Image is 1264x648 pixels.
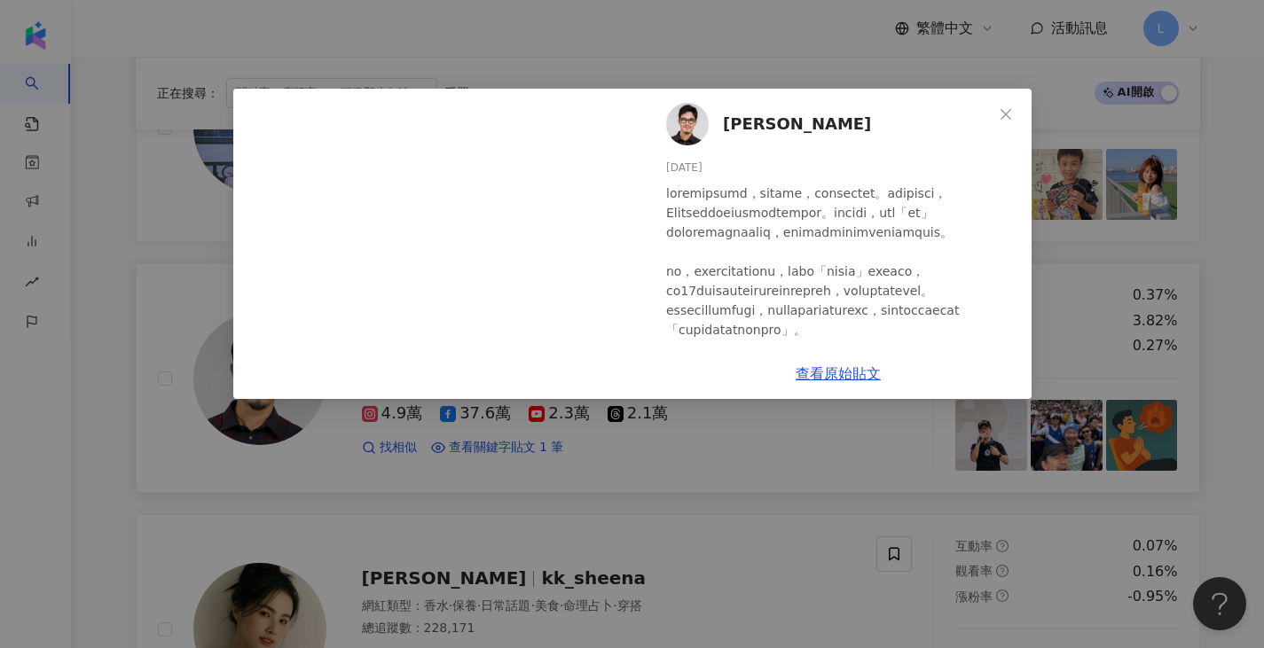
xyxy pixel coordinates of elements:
[723,112,871,137] span: [PERSON_NAME]
[999,107,1013,121] span: close
[666,103,993,145] a: KOL Avatar[PERSON_NAME]
[666,160,1017,176] div: [DATE]
[796,365,881,382] a: 查看原始貼文
[988,97,1024,132] button: Close
[666,103,709,145] img: KOL Avatar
